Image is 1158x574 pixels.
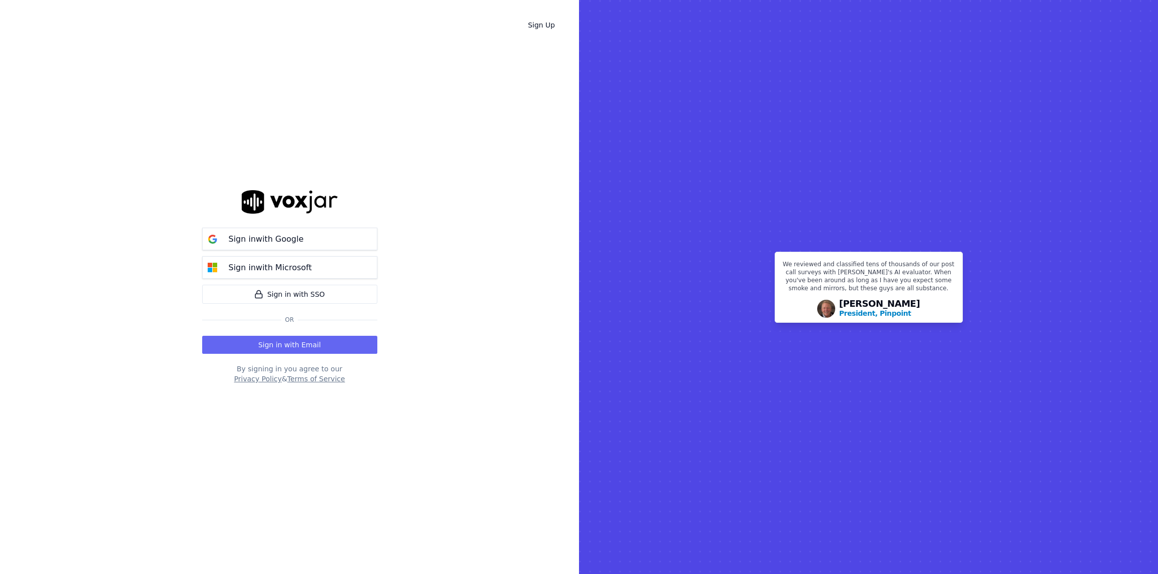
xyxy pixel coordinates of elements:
[242,190,338,214] img: logo
[202,285,377,304] a: Sign in with SSO
[229,233,304,245] p: Sign in with Google
[203,258,223,278] img: microsoft Sign in button
[287,374,345,384] button: Terms of Service
[281,316,298,324] span: Or
[520,16,563,34] a: Sign Up
[202,336,377,354] button: Sign in with Email
[202,256,377,279] button: Sign inwith Microsoft
[203,229,223,249] img: google Sign in button
[234,374,282,384] button: Privacy Policy
[202,228,377,250] button: Sign inwith Google
[229,262,312,274] p: Sign in with Microsoft
[202,364,377,384] div: By signing in you agree to our &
